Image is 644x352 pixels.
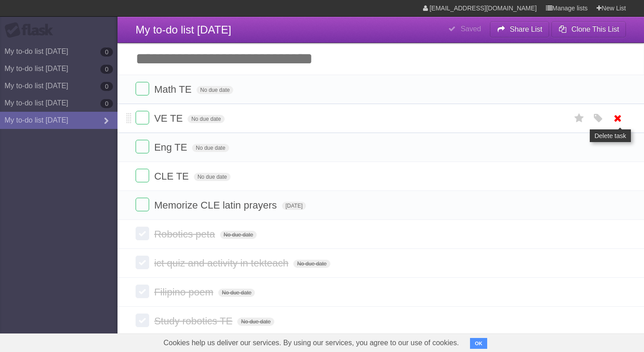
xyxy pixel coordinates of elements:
[5,22,59,38] div: Flask
[136,169,149,182] label: Done
[154,200,279,211] span: Memorize CLE latin prayers
[154,228,217,240] span: Robotics peta
[218,289,255,297] span: No due date
[237,318,274,326] span: No due date
[154,84,194,95] span: Math TE
[154,171,191,182] span: CLE TE
[136,256,149,269] label: Done
[154,257,291,269] span: ict quiz and activity in tekteach
[136,24,231,36] span: My to-do list [DATE]
[136,140,149,153] label: Done
[551,21,626,38] button: Clone This List
[100,99,113,108] b: 0
[136,314,149,327] label: Done
[154,286,216,298] span: Filipino poem
[154,113,185,124] span: VE TE
[293,260,330,268] span: No due date
[136,285,149,298] label: Done
[154,315,235,327] span: Study robotics TE
[490,21,550,38] button: Share List
[197,86,233,94] span: No due date
[571,111,588,126] label: Star task
[282,202,306,210] span: [DATE]
[154,142,189,153] span: Eng TE
[136,198,149,211] label: Done
[470,338,488,349] button: OK
[155,334,468,352] span: Cookies help us deliver our services. By using our services, you agree to our use of cookies.
[571,25,619,33] b: Clone This List
[461,25,481,33] b: Saved
[100,82,113,91] b: 0
[100,65,113,74] b: 0
[136,82,149,95] label: Done
[188,115,224,123] span: No due date
[192,144,229,152] span: No due date
[510,25,542,33] b: Share List
[100,48,113,57] b: 0
[136,227,149,240] label: Done
[220,231,257,239] span: No due date
[136,111,149,124] label: Done
[194,173,230,181] span: No due date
